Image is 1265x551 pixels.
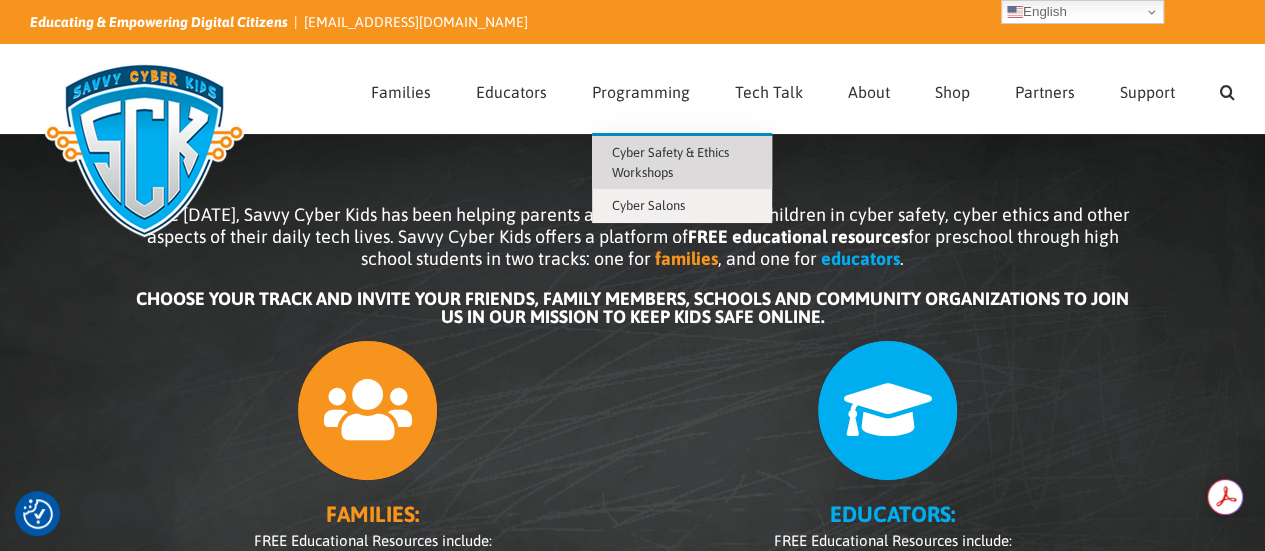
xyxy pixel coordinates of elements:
[935,84,970,100] span: Shop
[612,145,729,180] span: Cyber Safety & Ethics Workshops
[774,532,1012,549] span: FREE Educational Resources include:
[900,248,904,269] span: .
[1015,45,1075,133] a: Partners
[1120,45,1175,133] a: Support
[592,45,690,133] a: Programming
[592,136,772,189] a: Cyber Safety & Ethics Workshops
[371,45,1235,133] nav: Main Menu
[30,14,288,30] i: Educating & Empowering Digital Citizens
[136,288,1129,327] b: CHOOSE YOUR TRACK AND INVITE YOUR FRIENDS, FAMILY MEMBERS, SCHOOLS AND COMMUNITY ORGANIZATIONS TO...
[304,14,528,30] a: [EMAIL_ADDRESS][DOMAIN_NAME]
[735,84,803,100] span: Tech Talk
[136,204,1130,269] span: Since [DATE], Savvy Cyber Kids has been helping parents and teachers educate children in cyber sa...
[1015,84,1075,100] span: Partners
[30,50,259,250] img: Savvy Cyber Kids Logo
[655,248,718,269] b: families
[848,84,890,100] span: About
[848,45,890,133] a: About
[1220,45,1235,133] a: Search
[688,226,908,247] b: FREE educational resources
[371,84,431,100] span: Families
[735,45,803,133] a: Tech Talk
[1007,4,1023,20] img: en
[592,84,690,100] span: Programming
[23,499,53,529] img: Revisit consent button
[718,248,817,269] span: , and one for
[935,45,970,133] a: Shop
[612,198,685,213] span: Cyber Salons
[23,499,53,529] button: Consent Preferences
[830,501,955,527] b: EDUCATORS:
[326,501,419,527] b: FAMILIES:
[1120,84,1175,100] span: Support
[476,84,547,100] span: Educators
[476,45,547,133] a: Educators
[592,189,772,223] a: Cyber Salons
[254,532,492,549] span: FREE Educational Resources include:
[821,248,900,269] b: educators
[371,45,431,133] a: Families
